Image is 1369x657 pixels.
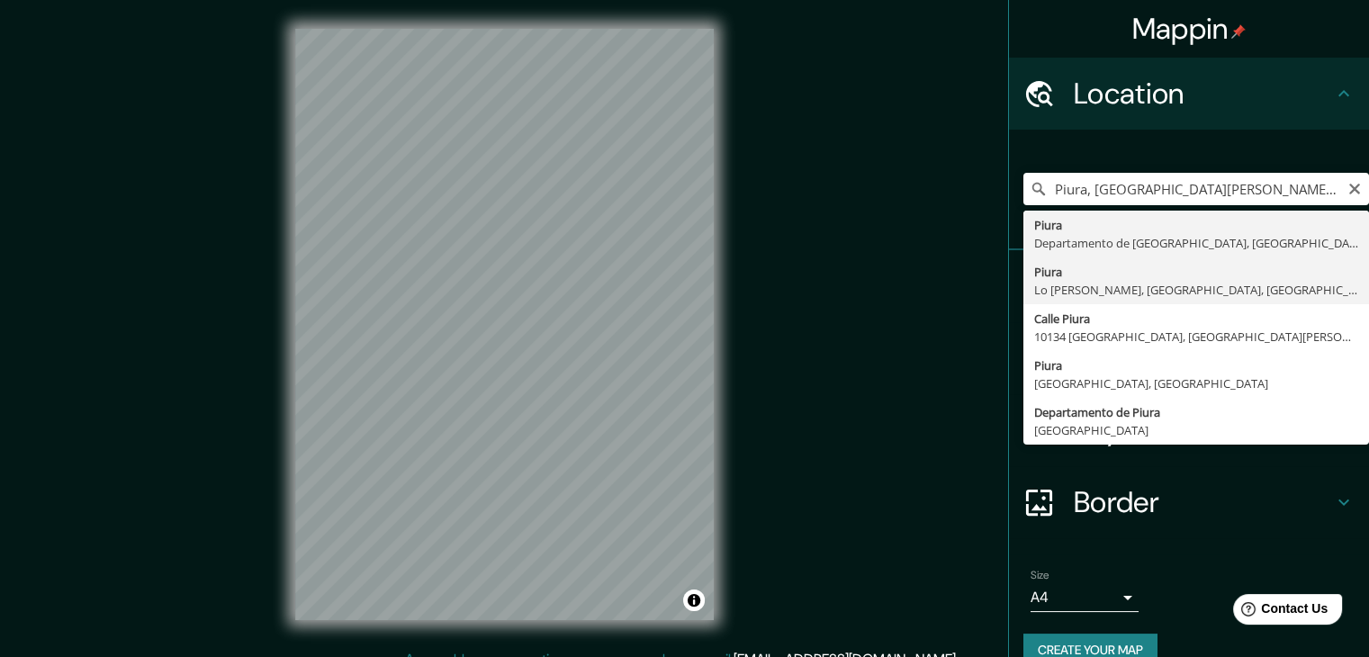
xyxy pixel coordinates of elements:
button: Clear [1347,179,1362,196]
div: Calle Piura [1034,310,1358,328]
h4: Layout [1074,412,1333,448]
div: Departamento de [GEOGRAPHIC_DATA], [GEOGRAPHIC_DATA] [1034,234,1358,252]
div: Piura [1034,216,1358,234]
div: Style [1009,322,1369,394]
iframe: Help widget launcher [1209,587,1349,637]
div: [GEOGRAPHIC_DATA] [1034,421,1358,439]
div: Piura [1034,263,1358,281]
button: Toggle attribution [683,589,705,611]
input: Pick your city or area [1023,173,1369,205]
div: Piura [1034,356,1358,374]
canvas: Map [295,29,714,620]
div: Layout [1009,394,1369,466]
div: Pins [1009,250,1369,322]
div: A4 [1031,583,1139,612]
h4: Border [1074,484,1333,520]
h4: Location [1074,76,1333,112]
div: Border [1009,466,1369,538]
div: 10134 [GEOGRAPHIC_DATA], [GEOGRAPHIC_DATA][PERSON_NAME], [GEOGRAPHIC_DATA] [1034,328,1358,346]
div: Departamento de Piura [1034,403,1358,421]
img: pin-icon.png [1231,24,1246,39]
h4: Mappin [1132,11,1247,47]
div: [GEOGRAPHIC_DATA], [GEOGRAPHIC_DATA] [1034,374,1358,392]
label: Size [1031,568,1049,583]
div: Lo [PERSON_NAME], [GEOGRAPHIC_DATA], [GEOGRAPHIC_DATA] [1034,281,1358,299]
div: Location [1009,58,1369,130]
